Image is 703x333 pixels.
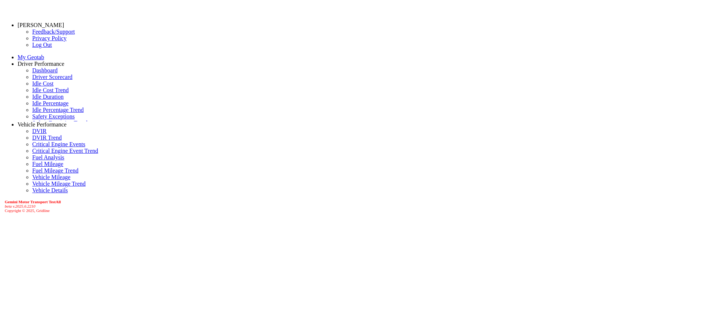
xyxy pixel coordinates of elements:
div: Copyright © 2025, Gridline [5,200,700,213]
a: Driver Performance [18,61,64,67]
a: Fuel Mileage [32,161,63,167]
a: Fuel Analysis [32,154,64,160]
a: Driver Scorecard [32,74,72,80]
a: Vehicle Details [32,187,68,193]
i: beta v.2025.6.2210 [5,204,36,208]
a: Critical Engine Events [32,141,85,147]
a: Dashboard [32,67,57,73]
a: Privacy Policy [32,35,67,41]
a: DVIR [32,128,47,134]
a: Vehicle Performance [18,121,67,128]
a: Log Out [32,42,52,48]
a: Vehicle Mileage Trend [32,181,86,187]
a: [PERSON_NAME] [18,22,64,28]
a: My Geotab [18,54,44,60]
a: Safety Exception Trend [32,120,88,126]
a: Vehicle Mileage [32,174,70,180]
a: Critical Engine Event Trend [32,148,98,154]
b: Gemini Motor Transport TestAll [5,200,61,204]
a: Idle Percentage Trend [32,107,83,113]
a: Idle Cost Trend [32,87,69,93]
a: Idle Cost [32,80,53,87]
a: Idle Percentage [32,100,68,106]
a: Fuel Mileage Trend [32,167,78,174]
a: Idle Duration [32,94,64,100]
a: Safety Exceptions [32,113,75,120]
a: DVIR Trend [32,135,62,141]
a: Feedback/Support [32,29,75,35]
